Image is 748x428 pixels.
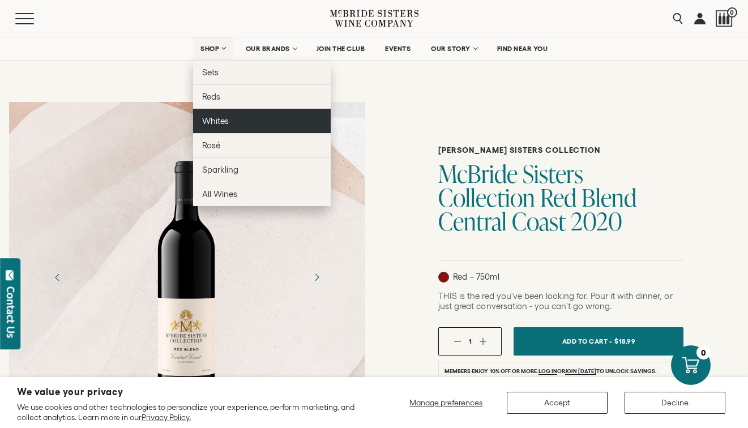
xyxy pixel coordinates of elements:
span: 0 [727,7,737,18]
h1: McBride Sisters Collection Red Blend Central Coast 2020 [438,162,683,233]
span: OUR STORY [431,45,471,53]
a: JOIN THE CLUB [309,37,373,60]
span: Rosé [202,140,220,150]
span: FIND NEAR YOU [497,45,548,53]
a: Whites [193,109,331,133]
a: Sets [193,60,331,84]
span: Whites [202,116,229,126]
span: Sets [202,67,219,77]
a: All Wines [193,182,331,206]
p: Red – 750ml [438,272,499,283]
a: EVENTS [378,37,418,60]
button: Accept [507,392,608,414]
button: Add To Cart - $18.99 [514,327,683,356]
a: Rosé [193,133,331,157]
a: OUR BRANDS [238,37,304,60]
span: 1 [469,337,472,345]
span: THIS is the red you've been looking for. Pour it with dinner, or just great conversation - you ca... [438,291,672,311]
span: SHOP [200,45,220,53]
a: Sparkling [193,157,331,182]
li: Members enjoy 10% off or more. or to unlock savings. [438,362,683,380]
h2: We value your privacy [17,387,367,397]
h6: [PERSON_NAME] Sisters Collection [438,145,683,155]
p: We use cookies and other technologies to personalize your experience, perform marketing, and coll... [17,402,367,422]
span: JOIN THE CLUB [317,45,365,53]
span: Manage preferences [409,398,482,407]
a: join [DATE] [565,368,596,375]
span: OUR BRANDS [246,45,290,53]
a: Privacy Policy. [142,413,191,422]
a: Reds [193,84,331,109]
a: Log in [538,368,557,375]
button: Next [302,263,331,292]
a: SHOP [193,37,233,60]
button: Previous [43,263,72,292]
span: $18.99 [614,333,635,349]
span: EVENTS [385,45,411,53]
button: Mobile Menu Trigger [15,13,56,24]
a: FIND NEAR YOU [490,37,555,60]
div: 0 [696,345,711,359]
a: OUR STORY [424,37,484,60]
span: All Wines [202,189,237,199]
span: Reds [202,92,220,101]
div: Contact Us [5,286,16,338]
button: Manage preferences [403,392,490,414]
span: Sparkling [202,165,238,174]
span: Add To Cart - [562,333,612,349]
button: Decline [625,392,725,414]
